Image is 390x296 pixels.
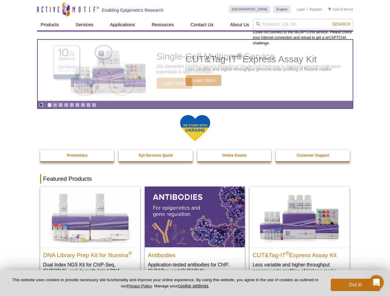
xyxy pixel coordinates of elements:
[139,153,173,158] strong: Epi-Services Quote
[148,261,242,274] p: Application-tested antibodies for ChIP, CUT&Tag, and CUT&RUN.
[67,153,88,158] strong: Promotions
[253,261,346,274] p: Less variable and higher-throughput genome-wide profiling of histone marks​.
[10,277,321,289] p: This website uses cookies to provide necessary site functionality and improve your online experie...
[58,103,63,107] a: Go to slide 3
[40,174,350,183] h2: Featured Products
[253,249,346,258] h2: CUT&Tag-IT Express Assay Kit
[237,52,242,60] sup: ®
[38,40,353,101] a: CUT&Tag-IT Express Assay Kit CUT&Tag-IT®Express Assay Kit Less variable and higher-throughput gen...
[276,150,350,161] a: Customer Support
[330,21,352,27] button: Search
[47,103,52,107] a: Go to slide 1
[250,187,350,247] img: CUT&Tag-IT® Express Assay Kit
[81,103,85,107] a: Go to slide 7
[145,187,245,247] img: All Antibodies
[102,7,164,13] h2: Enabling Epigenetics Research
[328,6,353,13] li: (0 items)
[309,7,322,11] a: Register
[43,261,137,280] p: Dual Index NGS Kit for ChIP-Seq, CUT&RUN, and ds methylated DNA assays.
[92,103,96,107] a: Go to slide 9
[38,40,353,101] article: CUT&Tag-IT Express Assay Kit
[273,6,291,13] a: English
[72,19,97,31] a: Services
[180,114,211,142] img: We Stand With Ukraine
[186,66,331,72] p: Less variable and higher-throughput genome-wide profiling of histone marks
[328,7,339,11] a: Cart
[127,284,152,288] a: Privacy Policy
[119,150,193,161] a: Epi-Services Quote
[57,36,159,104] img: CUT&Tag-IT Express Assay Kit
[86,103,91,107] a: Go to slide 8
[69,103,74,107] a: Go to slide 5
[64,103,69,107] a: Go to slide 4
[307,6,308,13] li: |
[106,19,139,31] a: Applications
[297,7,305,11] a: Login
[253,19,353,29] input: Keyword, Cat. No.
[178,283,208,288] button: cookie settings
[253,19,353,46] div: Could not connect to the reCAPTCHA service. Please check your internet connection and reload to g...
[328,7,331,10] img: Your Cart
[187,19,217,31] a: Contact Us
[197,150,272,161] a: Online Events
[40,187,140,286] a: DNA Library Prep Kit for Illumina DNA Library Prep Kit for Illumina® Dual Index NGS Kit for ChIP-...
[75,103,80,107] a: Go to slide 6
[229,6,270,13] a: [GEOGRAPHIC_DATA]
[39,103,44,107] a: Toggle autoplay
[43,249,137,258] h2: DNA Library Prep Kit for Illumina
[148,19,178,31] a: Resources
[331,279,380,291] button: Got it!
[297,153,329,158] strong: Customer Support
[286,250,289,256] sup: ®
[37,19,63,31] a: Products
[145,187,245,280] a: All Antibodies Antibodies Application-tested antibodies for ChIP, CUT&Tag, and CUT&RUN.
[186,55,331,64] h2: CUT&Tag-IT Express Assay Kit
[128,250,132,256] sup: ®
[226,19,253,31] a: About Us
[186,75,222,86] span: Learn More
[40,187,140,247] img: DNA Library Prep Kit for Illumina
[222,153,247,158] strong: Online Events
[40,150,115,161] a: Promotions
[369,275,384,290] iframe: Intercom live chat
[148,249,242,258] h2: Antibodies
[53,103,57,107] a: Go to slide 2
[332,22,350,27] span: Search
[250,187,350,280] a: CUT&Tag-IT® Express Assay Kit CUT&Tag-IT®Express Assay Kit Less variable and higher-throughput ge...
